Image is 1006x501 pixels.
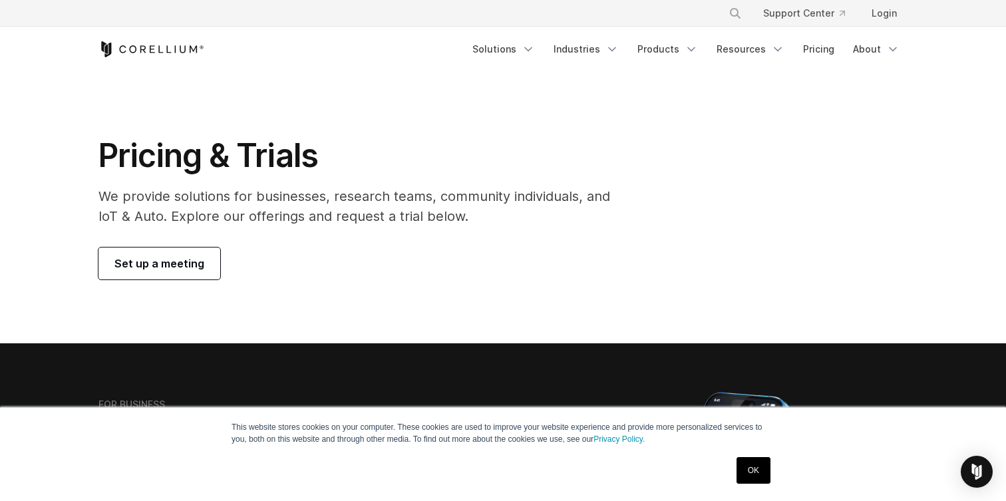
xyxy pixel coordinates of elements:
[546,37,627,61] a: Industries
[98,186,629,226] p: We provide solutions for businesses, research teams, community individuals, and IoT & Auto. Explo...
[232,421,774,445] p: This website stores cookies on your computer. These cookies are used to improve your website expe...
[464,37,543,61] a: Solutions
[98,399,165,411] h6: FOR BUSINESS
[723,1,747,25] button: Search
[961,456,993,488] div: Open Intercom Messenger
[629,37,706,61] a: Products
[845,37,908,61] a: About
[114,255,204,271] span: Set up a meeting
[713,1,908,25] div: Navigation Menu
[464,37,908,61] div: Navigation Menu
[795,37,842,61] a: Pricing
[737,457,770,484] a: OK
[98,136,629,176] h1: Pricing & Trials
[753,1,856,25] a: Support Center
[593,434,645,444] a: Privacy Policy.
[861,1,908,25] a: Login
[98,248,220,279] a: Set up a meeting
[709,37,792,61] a: Resources
[98,41,204,57] a: Corellium Home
